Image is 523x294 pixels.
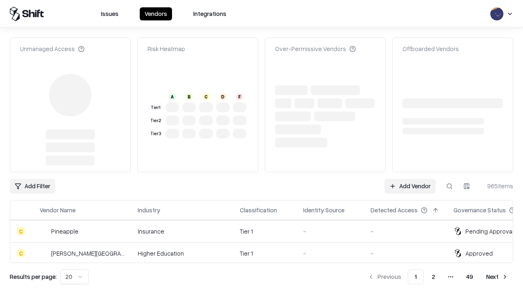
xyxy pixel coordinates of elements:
[138,206,160,214] div: Industry
[371,206,418,214] div: Detected Access
[240,206,277,214] div: Classification
[371,249,440,258] div: -
[10,272,57,281] p: Results per page:
[219,94,226,100] div: D
[465,249,493,258] div: Approved
[188,7,231,20] button: Integrations
[149,104,162,111] div: Tier 1
[454,206,506,214] div: Governance Status
[10,179,55,194] button: Add Filter
[140,7,172,20] button: Vendors
[460,269,480,284] button: 49
[465,227,514,236] div: Pending Approval
[240,227,290,236] div: Tier 1
[408,269,424,284] button: 1
[203,94,209,100] div: C
[384,179,436,194] a: Add Vendor
[17,249,25,257] div: C
[149,130,162,137] div: Tier 3
[40,227,48,235] img: Pineapple
[169,94,176,100] div: A
[17,227,25,235] div: C
[148,45,185,53] div: Risk Heatmap
[20,45,85,53] div: Unmanaged Access
[51,249,125,258] div: [PERSON_NAME][GEOGRAPHIC_DATA]
[96,7,123,20] button: Issues
[363,269,513,284] nav: pagination
[51,227,78,236] div: Pineapple
[425,269,442,284] button: 2
[303,227,358,236] div: -
[40,206,76,214] div: Vendor Name
[481,269,513,284] button: Next
[275,45,356,53] div: Over-Permissive Vendors
[138,249,227,258] div: Higher Education
[186,94,192,100] div: B
[240,249,290,258] div: Tier 1
[303,206,344,214] div: Identity Source
[40,249,48,257] img: Reichman University
[371,227,440,236] div: -
[138,227,227,236] div: Insurance
[236,94,243,100] div: F
[481,182,513,190] div: 965 items
[402,45,459,53] div: Offboarded Vendors
[149,117,162,124] div: Tier 2
[303,249,358,258] div: -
